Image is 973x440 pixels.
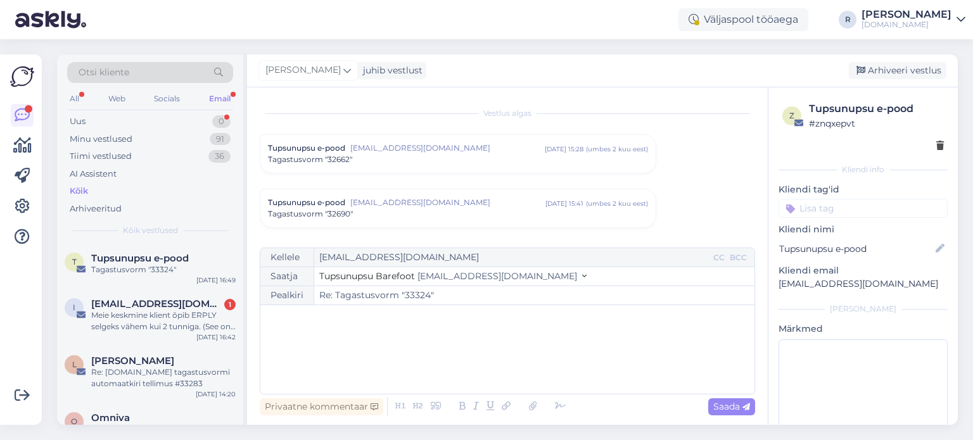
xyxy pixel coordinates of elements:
span: Tupsunupsu e-pood [268,197,345,208]
div: Vestlus algas [260,108,755,119]
span: [EMAIL_ADDRESS][DOMAIN_NAME] [417,270,577,282]
span: Kõik vestlused [123,225,178,236]
div: [DATE] 16:42 [196,332,236,342]
div: juhib vestlust [358,64,423,77]
p: [EMAIL_ADDRESS][DOMAIN_NAME] [779,277,948,291]
div: Väljaspool tööaega [678,8,808,31]
div: Kõik [70,185,88,198]
span: Lilli-Jana Valma [91,355,174,367]
div: ( umbes 2 kuu eest ) [586,199,648,208]
div: # znqxepvt [809,116,944,130]
div: Tiimi vestlused [70,150,132,163]
div: Web [106,91,128,107]
span: Saada [713,401,750,412]
input: Recepient... [314,248,711,267]
span: Tupsunupsu Barefoot [319,270,415,282]
div: Privaatne kommentaar [260,398,383,415]
span: Tupsunupsu e-pood [268,142,345,154]
div: 36 [208,150,231,163]
span: Omniva [91,412,130,424]
p: Märkmed [779,322,948,336]
span: Tupsunupsu e-pood [91,253,189,264]
div: Arhiveeri vestlus [849,62,946,79]
div: All [67,91,82,107]
input: Lisa tag [779,199,948,218]
div: Tagastusvorm "33324" [91,264,236,275]
span: Tagastusvorm "32690" [268,208,353,220]
div: Re: [DOMAIN_NAME] tagastusvormi automaatkiri tellimus #33283 [91,367,236,389]
div: Arhiveeritud [70,203,122,215]
div: Tupsunupsu e-pood [809,101,944,116]
div: Saatja [260,267,314,286]
span: z [789,111,794,120]
div: Socials [151,91,182,107]
input: Lisa nimi [779,242,933,256]
p: Kliendi tag'id [779,183,948,196]
input: Write subject here... [314,286,754,305]
div: Kellele [260,248,314,267]
div: [DOMAIN_NAME] [862,20,951,30]
div: [DATE] 15:28 [545,144,583,154]
div: [DATE] 15:41 [545,199,583,208]
div: [PERSON_NAME] [779,303,948,315]
div: CC [711,252,727,263]
div: Teie arvamus on oluline [91,424,236,435]
span: O [71,417,77,426]
span: L [72,360,77,369]
span: i [73,303,75,312]
div: AI Assistent [70,168,117,180]
div: 0 [212,115,231,128]
span: [PERSON_NAME] [265,63,341,77]
div: Minu vestlused [70,133,132,146]
div: [DATE] 16:49 [196,275,236,285]
span: [EMAIL_ADDRESS][DOMAIN_NAME] [350,142,545,154]
div: Meie keskmine klient õpib ERPLY selgeks vähem kui 2 tunniga. (See on vähem aega kui IKEA mööbli k... [91,310,236,332]
p: Kliendi nimi [779,223,948,236]
div: [DATE] 14:20 [196,389,236,399]
div: Email [207,91,233,107]
div: Kliendi info [779,164,948,175]
div: 91 [210,133,231,146]
div: ( umbes 2 kuu eest ) [586,144,648,154]
span: Otsi kliente [79,66,129,79]
button: Tupsunupsu Barefoot [EMAIL_ADDRESS][DOMAIN_NAME] [319,270,587,283]
div: 1 [224,299,236,310]
div: R [839,11,856,28]
span: info@eposnews.com [91,298,223,310]
span: [EMAIL_ADDRESS][DOMAIN_NAME] [350,197,545,208]
div: Uus [70,115,86,128]
span: T [72,257,77,267]
span: Tagastusvorm "32662" [268,154,352,165]
div: Pealkiri [260,286,314,305]
img: Askly Logo [10,65,34,89]
a: [PERSON_NAME][DOMAIN_NAME] [862,9,965,30]
div: BCC [727,252,749,263]
div: [PERSON_NAME] [862,9,951,20]
p: Kliendi email [779,264,948,277]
